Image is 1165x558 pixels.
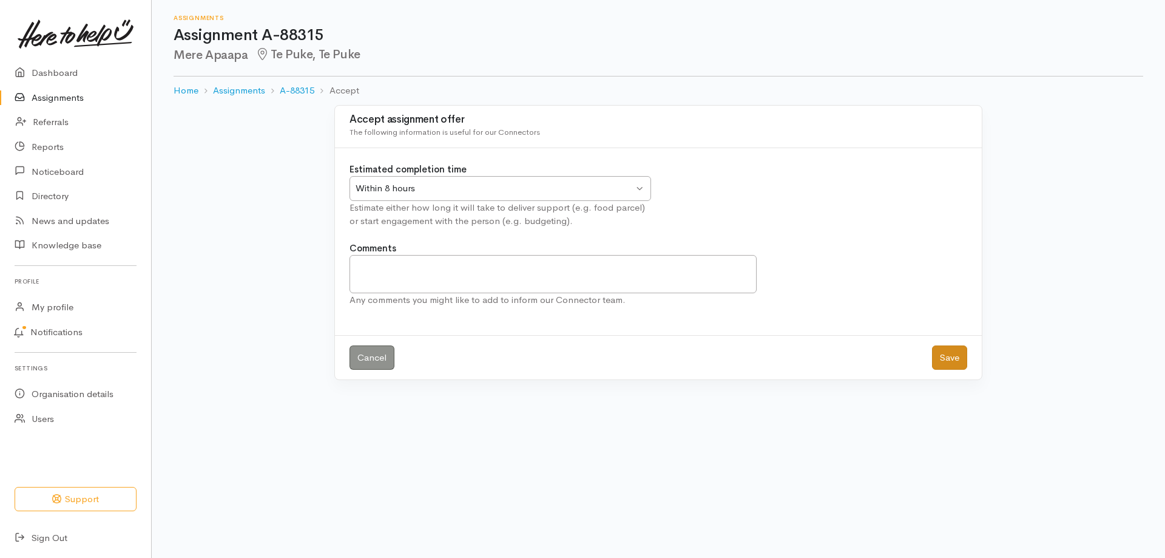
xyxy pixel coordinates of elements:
[349,114,967,126] h3: Accept assignment offer
[349,345,394,370] a: Cancel
[174,77,1143,105] nav: breadcrumb
[314,84,359,98] li: Accept
[213,84,265,98] a: Assignments
[174,15,1143,21] h6: Assignments
[15,273,137,290] h6: Profile
[174,84,198,98] a: Home
[349,293,757,307] div: Any comments you might like to add to inform our Connector team.
[255,47,360,62] span: Te Puke, Te Puke
[349,201,651,228] div: Estimate either how long it will take to deliver support (e.g. food parcel) or start engagement w...
[932,345,967,370] button: Save
[15,360,137,376] h6: Settings
[174,27,1143,44] h1: Assignment A-88315
[280,84,314,98] a: A-88315
[349,163,467,177] label: Estimated completion time
[174,48,1143,62] h2: Mere Apaapa
[356,182,633,196] div: Within 8 hours
[15,487,137,512] button: Support
[349,127,540,137] span: The following information is useful for our Connectors
[349,242,396,256] label: Comments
